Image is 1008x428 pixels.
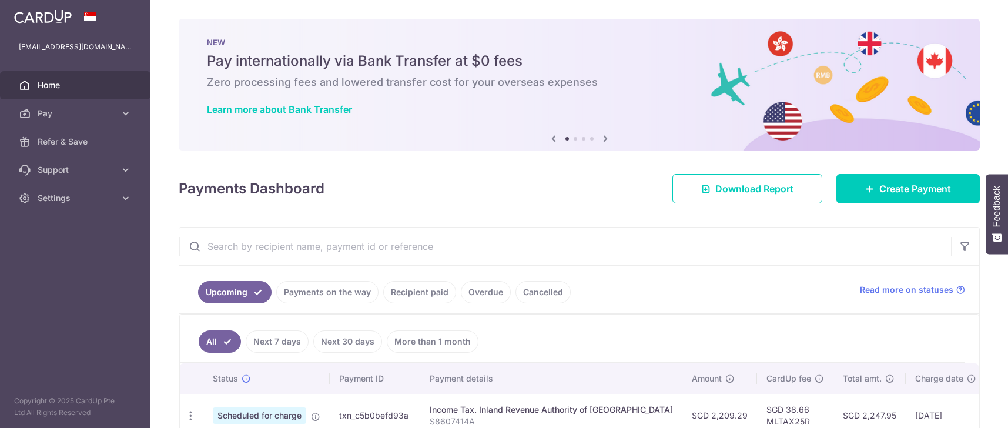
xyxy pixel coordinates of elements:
[313,330,382,353] a: Next 30 days
[836,174,980,203] a: Create Payment
[992,186,1002,227] span: Feedback
[330,363,420,394] th: Payment ID
[38,108,115,119] span: Pay
[692,373,722,384] span: Amount
[213,373,238,384] span: Status
[986,174,1008,254] button: Feedback - Show survey
[19,41,132,53] p: [EMAIL_ADDRESS][DOMAIN_NAME]
[766,373,811,384] span: CardUp fee
[38,192,115,204] span: Settings
[860,284,953,296] span: Read more on statuses
[199,330,241,353] a: All
[179,178,324,199] h4: Payments Dashboard
[383,281,456,303] a: Recipient paid
[179,228,951,265] input: Search by recipient name, payment id or reference
[843,373,882,384] span: Total amt.
[38,79,115,91] span: Home
[14,9,72,24] img: CardUp
[207,103,352,115] a: Learn more about Bank Transfer
[246,330,309,353] a: Next 7 days
[38,164,115,176] span: Support
[207,52,952,71] h5: Pay internationally via Bank Transfer at $0 fees
[179,19,980,151] img: Bank transfer banner
[387,330,478,353] a: More than 1 month
[932,393,996,422] iframe: Opens a widget where you can find more information
[430,416,673,427] p: S8607414A
[420,363,682,394] th: Payment details
[213,407,306,424] span: Scheduled for charge
[38,136,115,148] span: Refer & Save
[430,404,673,416] div: Income Tax. Inland Revenue Authority of [GEOGRAPHIC_DATA]
[915,373,963,384] span: Charge date
[198,281,272,303] a: Upcoming
[207,38,952,47] p: NEW
[515,281,571,303] a: Cancelled
[461,281,511,303] a: Overdue
[879,182,951,196] span: Create Payment
[672,174,822,203] a: Download Report
[715,182,793,196] span: Download Report
[860,284,965,296] a: Read more on statuses
[207,75,952,89] h6: Zero processing fees and lowered transfer cost for your overseas expenses
[276,281,379,303] a: Payments on the way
